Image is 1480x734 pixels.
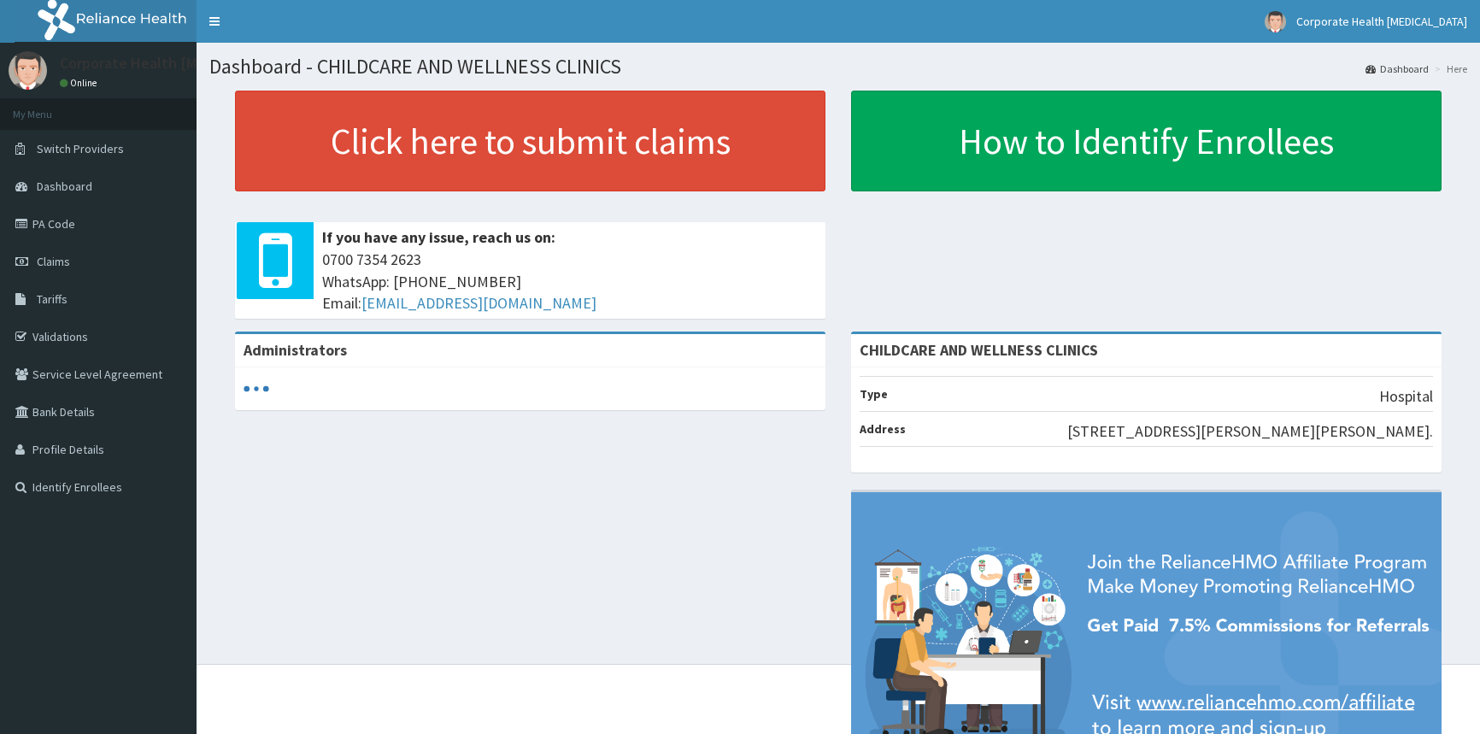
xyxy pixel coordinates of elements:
img: User Image [9,51,47,90]
img: User Image [1265,11,1286,32]
b: Address [860,421,906,437]
a: How to Identify Enrollees [851,91,1442,191]
p: Hospital [1379,385,1433,408]
b: Type [860,386,888,402]
a: Dashboard [1365,62,1429,76]
p: Corporate Health [MEDICAL_DATA] [60,56,292,71]
b: Administrators [244,340,347,360]
li: Here [1430,62,1467,76]
b: If you have any issue, reach us on: [322,227,555,247]
a: [EMAIL_ADDRESS][DOMAIN_NAME] [361,293,596,313]
p: [STREET_ADDRESS][PERSON_NAME][PERSON_NAME]. [1067,420,1433,443]
svg: audio-loading [244,376,269,402]
span: 0700 7354 2623 WhatsApp: [PHONE_NUMBER] Email: [322,249,817,314]
span: Corporate Health [MEDICAL_DATA] [1296,14,1467,29]
h1: Dashboard - CHILDCARE AND WELLNESS CLINICS [209,56,1467,78]
span: Claims [37,254,70,269]
span: Tariffs [37,291,68,307]
strong: CHILDCARE AND WELLNESS CLINICS [860,340,1098,360]
span: Dashboard [37,179,92,194]
a: Click here to submit claims [235,91,825,191]
span: Switch Providers [37,141,124,156]
a: Online [60,77,101,89]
